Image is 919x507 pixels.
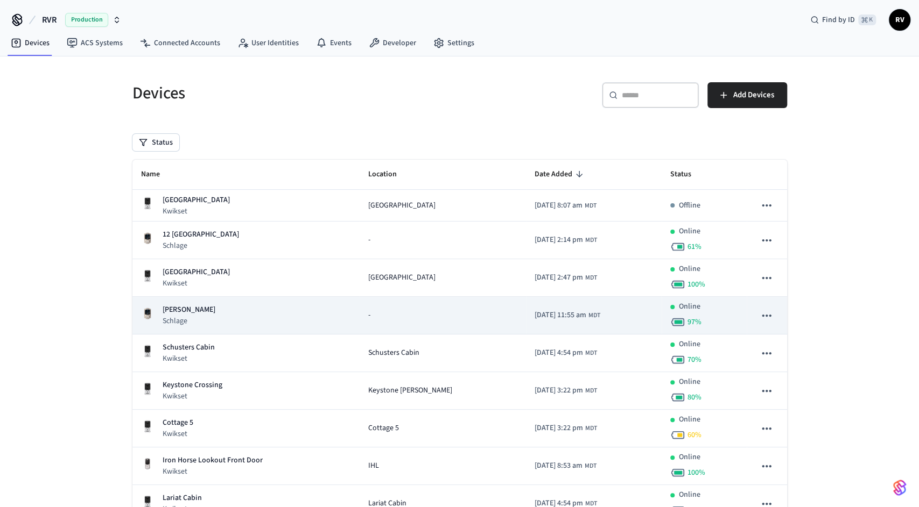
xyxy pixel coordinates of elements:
div: America/Denver [535,385,597,396]
p: [GEOGRAPHIC_DATA] [163,267,230,278]
p: Online [679,414,700,425]
span: ⌘ K [858,15,876,25]
span: MDT [585,348,597,358]
span: [DATE] 8:53 am [535,460,583,472]
a: Devices [2,33,58,53]
span: MDT [585,461,597,471]
span: Add Devices [733,88,774,102]
p: [PERSON_NAME] [163,304,215,316]
span: 80 % [688,392,701,403]
div: America/Denver [535,310,600,321]
span: [GEOGRAPHIC_DATA] [368,200,436,211]
p: Schlage [163,316,215,326]
span: [DATE] 11:55 am [535,310,586,321]
img: Yale Assure Touchscreen Wifi Smart Lock, Satin Nickel, Front [141,458,154,470]
p: Online [679,489,700,501]
span: [GEOGRAPHIC_DATA] [368,272,436,283]
span: MDT [588,311,600,320]
a: Settings [425,33,483,53]
span: Cottage 5 [368,423,399,434]
span: [DATE] 8:07 am [535,200,583,211]
img: Kwikset Halo Touchscreen Wifi Enabled Smart Lock, Polished Chrome, Front [141,269,154,282]
p: Offline [679,200,700,211]
span: RV [890,10,909,30]
div: America/Denver [535,423,597,434]
p: [GEOGRAPHIC_DATA] [163,195,230,206]
span: 100 % [688,279,705,290]
span: MDT [585,273,597,283]
span: MDT [585,386,597,396]
p: Kwikset [163,391,222,402]
p: Kwikset [163,353,215,364]
span: [DATE] 2:14 pm [535,234,583,246]
span: MDT [585,201,597,211]
span: - [368,310,370,321]
span: [DATE] 2:47 pm [535,272,583,283]
p: Online [679,339,700,350]
a: Events [307,33,360,53]
a: Developer [360,33,425,53]
span: Name [141,166,174,183]
p: Online [679,376,700,388]
p: Cottage 5 [163,417,193,429]
div: Find by ID⌘ K [802,10,885,30]
img: SeamLogoGradient.69752ec5.svg [893,479,906,496]
span: Keystone [PERSON_NAME] [368,385,452,396]
span: 100 % [688,467,705,478]
div: America/Denver [535,234,597,246]
p: Lariat Cabin [163,492,202,504]
p: Keystone Crossing [163,380,222,391]
button: RV [889,9,910,31]
span: 61 % [688,241,701,252]
span: MDT [585,424,597,433]
p: Schlage [163,240,239,251]
a: ACS Systems [58,33,131,53]
span: RVR [42,13,57,26]
span: [DATE] 3:22 pm [535,385,583,396]
button: Status [132,134,179,151]
p: Kwikset [163,278,230,289]
p: Kwikset [163,206,230,217]
a: User Identities [229,33,307,53]
h5: Devices [132,82,453,104]
img: Schlage Sense Smart Deadbolt with Camelot Trim, Front [141,232,154,245]
span: Location [368,166,411,183]
img: Kwikset Halo Touchscreen Wifi Enabled Smart Lock, Polished Chrome, Front [141,420,154,433]
span: [DATE] 4:54 pm [535,347,583,359]
span: 70 % [688,354,701,365]
span: 60 % [688,430,701,440]
button: Add Devices [707,82,787,108]
p: Online [679,226,700,237]
p: 12 [GEOGRAPHIC_DATA] [163,229,239,240]
p: Kwikset [163,466,263,477]
span: Schusters Cabin [368,347,419,359]
span: 97 % [688,317,701,327]
div: America/Denver [535,347,597,359]
span: [DATE] 3:22 pm [535,423,583,434]
p: Online [679,452,700,463]
div: America/Denver [535,272,597,283]
img: Schlage Sense Smart Deadbolt with Camelot Trim, Front [141,307,154,320]
span: Find by ID [822,15,855,25]
span: - [368,234,370,246]
img: Kwikset Halo Touchscreen Wifi Enabled Smart Lock, Polished Chrome, Front [141,382,154,395]
p: Kwikset [163,429,193,439]
span: Date Added [535,166,586,183]
span: Production [65,13,108,27]
span: MDT [585,235,597,245]
p: Online [679,263,700,275]
div: America/Denver [535,460,597,472]
p: Online [679,301,700,312]
span: Status [670,166,705,183]
div: America/Denver [535,200,597,211]
img: Kwikset Halo Touchscreen Wifi Enabled Smart Lock, Polished Chrome, Front [141,197,154,210]
img: Kwikset Halo Touchscreen Wifi Enabled Smart Lock, Polished Chrome, Front [141,345,154,358]
a: Connected Accounts [131,33,229,53]
p: Schusters Cabin [163,342,215,353]
span: IHL [368,460,379,472]
p: Iron Horse Lookout Front Door [163,455,263,466]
